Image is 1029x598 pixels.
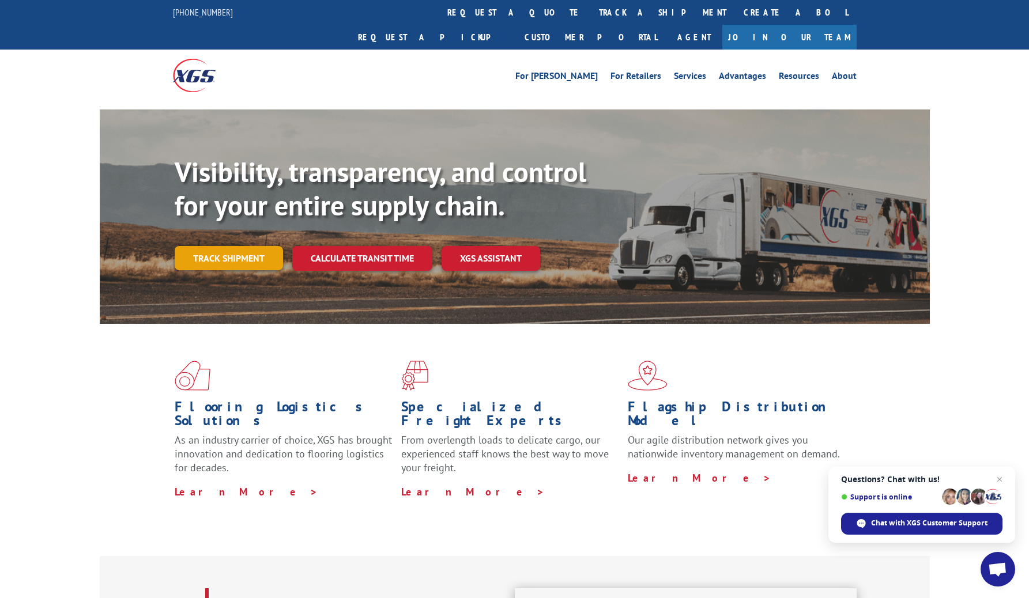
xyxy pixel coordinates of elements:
span: As an industry carrier of choice, XGS has brought innovation and dedication to flooring logistics... [175,433,392,474]
a: Learn More > [628,471,771,485]
b: Visibility, transparency, and control for your entire supply chain. [175,154,586,223]
img: xgs-icon-focused-on-flooring-red [401,361,428,391]
h1: Flagship Distribution Model [628,400,846,433]
a: Customer Portal [516,25,666,50]
a: XGS ASSISTANT [442,246,540,271]
a: Advantages [719,71,766,84]
a: Resources [779,71,819,84]
a: For Retailers [610,71,661,84]
h1: Specialized Freight Experts [401,400,619,433]
a: Learn More > [401,485,545,498]
img: xgs-icon-total-supply-chain-intelligence-red [175,361,210,391]
span: Questions? Chat with us! [841,475,1002,484]
img: xgs-icon-flagship-distribution-model-red [628,361,668,391]
span: Chat with XGS Customer Support [871,518,987,528]
a: Request a pickup [349,25,516,50]
a: Learn More > [175,485,318,498]
a: Join Our Team [722,25,857,50]
div: Chat with XGS Customer Support [841,513,1002,535]
a: Services [674,71,706,84]
span: Our agile distribution network gives you nationwide inventory management on demand. [628,433,840,460]
a: [PHONE_NUMBER] [173,6,233,18]
a: About [832,71,857,84]
div: Open chat [981,552,1015,586]
a: Calculate transit time [292,246,432,271]
h1: Flooring Logistics Solutions [175,400,393,433]
span: Close chat [993,472,1007,486]
a: Track shipment [175,246,283,270]
p: From overlength loads to delicate cargo, our experienced staff knows the best way to move your fr... [401,433,619,485]
a: For [PERSON_NAME] [515,71,598,84]
span: Support is online [841,493,938,501]
a: Agent [666,25,722,50]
